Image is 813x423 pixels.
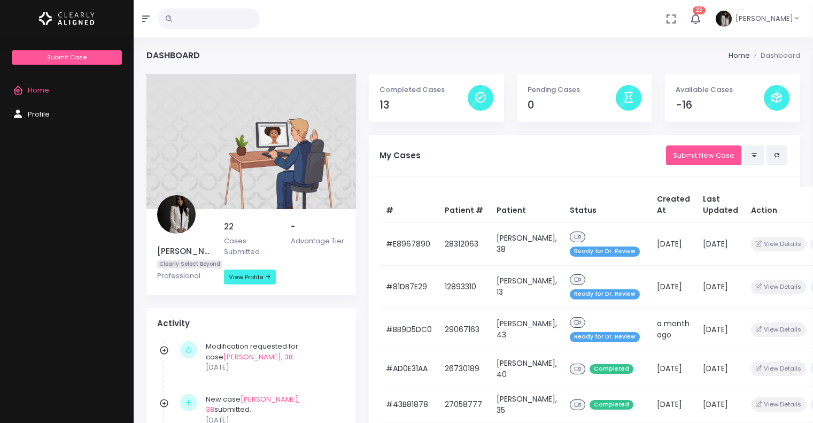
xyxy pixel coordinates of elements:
[528,84,616,95] p: Pending Cases
[380,265,438,308] td: #81DB7E29
[676,84,764,95] p: Available Cases
[157,271,211,281] p: Professional
[651,222,696,265] td: [DATE]
[157,260,222,268] span: Clearly Select Beyond
[729,50,750,61] li: Home
[490,351,563,387] td: [PERSON_NAME], 40
[438,187,490,223] th: Patient #
[380,187,438,223] th: #
[696,387,745,422] td: [DATE]
[490,187,563,223] th: Patient
[590,400,633,410] span: Completed
[651,387,696,422] td: [DATE]
[12,50,121,65] a: Submit Case
[490,387,563,422] td: [PERSON_NAME], 35
[651,265,696,308] td: [DATE]
[751,397,806,412] button: View Details
[590,364,633,374] span: Completed
[438,308,490,351] td: 29067163
[47,53,87,61] span: Submit Case
[751,322,806,337] button: View Details
[206,341,340,373] div: Modification requested for case .
[676,99,764,111] h4: -16
[380,351,438,387] td: #AD0E31AA
[570,289,640,299] span: Ready for Dr. Review
[380,99,468,111] h4: 13
[39,7,95,30] img: Logo Horizontal
[490,308,563,351] td: [PERSON_NAME], 43
[696,222,745,265] td: [DATE]
[735,13,793,24] span: [PERSON_NAME]
[696,351,745,387] td: [DATE]
[380,222,438,265] td: #E8967890
[751,362,806,376] button: View Details
[651,187,696,223] th: Created At
[570,247,640,257] span: Ready for Dr. Review
[714,9,733,28] img: Header Avatar
[380,308,438,351] td: #BB9D5DC0
[651,351,696,387] td: [DATE]
[693,6,706,14] span: 23
[438,265,490,308] td: 12893310
[696,187,745,223] th: Last Updated
[438,351,490,387] td: 26730189
[291,222,345,232] h5: -
[28,109,50,119] span: Profile
[146,50,200,60] h4: Dashboard
[490,222,563,265] td: [PERSON_NAME], 38
[651,308,696,351] td: a month ago
[696,265,745,308] td: [DATE]
[223,352,293,362] a: [PERSON_NAME], 38
[157,247,211,256] h5: [PERSON_NAME]
[438,387,490,422] td: 27058777
[206,362,340,373] p: [DATE]
[528,99,616,111] h4: 0
[750,50,800,61] li: Dashboard
[751,280,806,294] button: View Details
[380,84,468,95] p: Completed Cases
[206,394,300,415] a: [PERSON_NAME], 38
[751,237,806,251] button: View Details
[570,332,640,342] span: Ready for Dr. Review
[490,265,563,308] td: [PERSON_NAME], 13
[563,187,651,223] th: Status
[666,145,741,165] a: Submit New Case
[157,319,345,328] h4: Activity
[224,270,276,284] a: View Profile
[224,236,278,257] p: Cases Submitted
[380,151,666,160] h5: My Cases
[380,387,438,422] td: #43B81878
[28,85,49,95] span: Home
[438,222,490,265] td: 28312063
[291,236,345,247] p: Advantage Tier
[696,308,745,351] td: [DATE]
[224,222,278,232] h5: 22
